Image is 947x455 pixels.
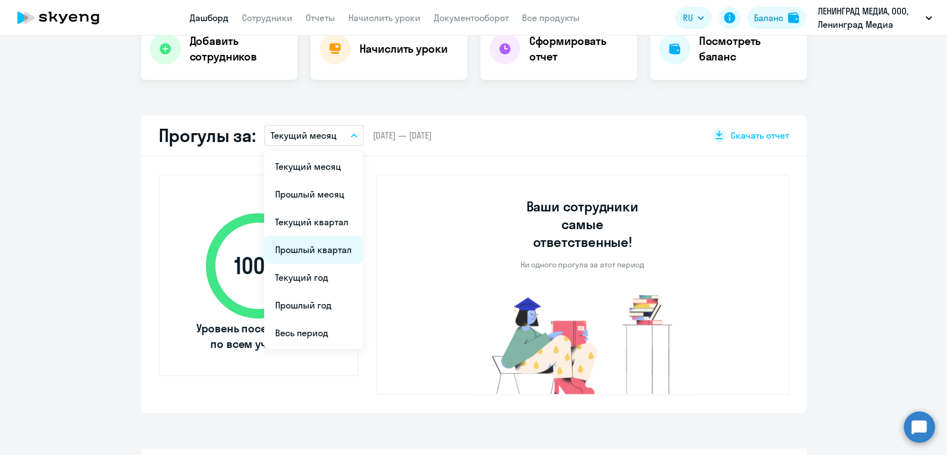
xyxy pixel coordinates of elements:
[699,33,798,64] h4: Посмотреть баланс
[511,198,654,251] h3: Ваши сотрудники самые ответственные!
[731,129,789,141] span: Скачать отчет
[242,12,292,23] a: Сотрудники
[522,12,580,23] a: Все продукты
[434,12,509,23] a: Документооборот
[190,12,229,23] a: Дашборд
[348,12,421,23] a: Начислить уроки
[529,33,628,64] h4: Сформировать отчет
[359,41,448,57] h4: Начислить уроки
[788,12,799,23] img: balance
[190,33,288,64] h4: Добавить сотрудников
[306,12,335,23] a: Отчеты
[754,11,783,24] div: Баланс
[818,4,921,31] p: ЛЕНИНГРАД МЕДИА, ООО, Ленинград Медиа
[195,321,322,352] span: Уровень посещаемости по всем ученикам
[747,7,806,29] button: Балансbalance
[675,7,712,29] button: RU
[520,260,644,270] p: Ни одного прогула за этот период
[683,11,693,24] span: RU
[195,252,322,279] span: 100 %
[373,129,432,141] span: [DATE] — [DATE]
[812,4,938,31] button: ЛЕНИНГРАД МЕДИА, ООО, Ленинград Медиа
[159,124,256,146] h2: Прогулы за:
[264,150,363,349] ul: RU
[471,292,693,394] img: no-truants
[271,129,337,142] p: Текущий месяц
[264,125,364,146] button: Текущий месяц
